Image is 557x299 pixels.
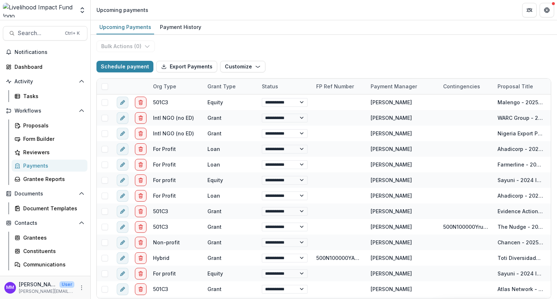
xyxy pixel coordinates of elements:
div: Payment Manager [366,83,421,90]
div: Hybrid [153,254,169,262]
div: Grantees [23,234,82,241]
div: [PERSON_NAME] [371,98,412,106]
div: Intl NGO (no ED) [153,114,194,122]
div: Sayuni - 2024 Investment [498,176,543,184]
nav: breadcrumb [94,5,151,15]
div: Tasks [23,92,82,100]
a: Upcoming Payments [96,20,154,34]
div: Proposal Title [493,79,548,94]
div: Equity [207,270,223,277]
div: WARC Group - 2025 Investment [498,114,543,122]
span: Workflows [15,108,76,114]
div: 501C3 [153,223,168,231]
button: edit [117,143,128,155]
a: Proposals [12,119,87,131]
img: Livelihood Impact Fund logo [3,3,74,17]
button: edit [117,112,128,124]
button: delete [135,190,147,202]
div: Ctrl + K [63,29,81,37]
button: edit [117,252,128,264]
button: Get Help [540,3,554,17]
div: Org type [149,83,181,90]
div: Constituents [23,247,82,255]
button: Export Payments [156,61,217,72]
div: Grant [207,207,222,215]
div: Proposal Title [493,83,537,90]
div: For Profit [153,161,176,168]
button: edit [117,190,128,202]
a: Payment History [157,20,204,34]
div: Evidence Action - 2023-26 Grant - Safe Water Initiative [GEOGRAPHIC_DATA] [498,207,543,215]
a: Grantees [12,232,87,244]
button: edit [117,283,128,295]
div: [PERSON_NAME] [371,145,412,153]
button: Partners [522,3,537,17]
div: [PERSON_NAME] [371,207,412,215]
div: 500N100000YruzmIAB [443,223,489,231]
div: Grant [207,239,222,246]
div: [PERSON_NAME] [371,223,412,231]
div: 501C3 [153,98,168,106]
button: delete [135,174,147,186]
div: Grant [207,285,222,293]
button: Open Documents [3,188,87,199]
div: Farmerline - 2024 Loan [498,161,543,168]
div: [PERSON_NAME] [371,239,412,246]
button: Open Workflows [3,105,87,117]
a: Payments [12,160,87,172]
div: Sayuni - 2024 Investment [498,270,543,277]
a: Tasks [12,90,87,102]
button: edit [117,174,128,186]
div: [PERSON_NAME] [371,176,412,184]
div: [PERSON_NAME] [371,161,412,168]
button: edit [117,268,128,279]
div: FP Ref Number [312,83,358,90]
div: Equity [207,176,223,184]
div: Contingencies [439,83,484,90]
div: Org type [149,79,203,94]
div: Contingencies [439,79,493,94]
button: delete [135,237,147,248]
div: Malengo - 2025 Investment [498,98,543,106]
div: Reviewers [23,148,82,156]
button: Search... [3,26,87,41]
div: Miriam Mwangi [6,285,14,290]
div: Non-profit [153,239,180,246]
div: Ahadicorp - 2024 Loan [498,145,543,153]
button: More [77,283,86,292]
div: Grant [207,223,222,231]
div: Payments [23,162,82,169]
div: Status [257,83,282,90]
div: Status [257,79,312,94]
div: Payment Manager [366,79,439,94]
div: Dashboard [15,63,82,71]
div: Proposals [23,122,82,129]
a: Constituents [12,245,87,257]
div: Grant Type [203,83,240,90]
button: edit [117,206,128,217]
button: delete [135,206,147,217]
div: Form Builder [23,135,82,143]
span: Search... [18,30,61,37]
div: For Profit [153,192,176,199]
div: FP Ref Number [312,79,366,94]
button: delete [135,112,147,124]
div: Toti Diversidade - 2025 - New Lead [498,254,543,262]
button: delete [135,252,147,264]
div: Communications [23,261,82,268]
div: [PERSON_NAME] [371,254,412,262]
div: 500N100000YAzoGIAT [316,254,362,262]
p: [PERSON_NAME][EMAIL_ADDRESS][DOMAIN_NAME] [19,288,74,295]
span: Activity [15,79,76,85]
div: For profit [153,270,176,277]
button: Open Contacts [3,217,87,229]
span: Documents [15,191,76,197]
button: Open Data & Reporting [3,273,87,285]
div: Payment History [157,22,204,32]
button: delete [135,221,147,233]
div: For Profit [153,145,176,153]
div: Document Templates [23,205,82,212]
div: Loan [207,145,220,153]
